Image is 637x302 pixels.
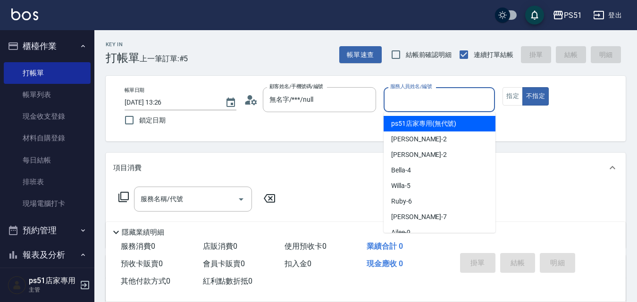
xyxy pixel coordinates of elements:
button: Open [234,192,249,207]
span: Ailee -9 [391,228,411,237]
span: [PERSON_NAME] -2 [391,150,447,160]
span: 紅利點數折抵 0 [203,277,252,286]
span: 預收卡販賣 0 [121,259,163,268]
a: 帳單列表 [4,84,91,106]
a: 現金收支登錄 [4,106,91,127]
div: PS51 [564,9,582,21]
span: 其他付款方式 0 [121,277,170,286]
p: 主管 [29,286,77,294]
button: Choose date, selected date is 2025-08-22 [219,91,242,114]
button: 不指定 [522,87,549,106]
p: 項目消費 [113,163,142,173]
a: 每日結帳 [4,149,91,171]
button: PS51 [549,6,586,25]
span: 使用預收卡 0 [285,242,327,251]
span: 鎖定日期 [139,115,166,125]
span: 業績合計 0 [367,242,403,251]
a: 排班表 [4,171,91,193]
span: Willa -5 [391,181,411,191]
button: 報表及分析 [4,243,91,267]
h2: Key In [106,41,140,48]
button: 帳單速查 [339,46,382,64]
input: YYYY/MM/DD hh:mm [125,95,216,110]
span: 店販消費 0 [203,242,237,251]
label: 顧客姓名/手機號碼/編號 [269,83,323,90]
h3: 打帳單 [106,51,140,65]
span: 服務消費 0 [121,242,155,251]
label: 服務人員姓名/編號 [390,83,432,90]
button: 櫃檯作業 [4,34,91,58]
button: 指定 [503,87,523,106]
span: 上一筆訂單:#5 [140,53,188,65]
span: Ruby -6 [391,196,412,206]
p: 隱藏業績明細 [122,228,164,237]
span: 扣入金 0 [285,259,311,268]
img: Logo [11,8,38,20]
a: 打帳單 [4,62,91,84]
span: ps51店家專用 (無代號) [391,119,456,129]
button: 登出 [589,7,626,24]
h5: ps51店家專用 [29,276,77,286]
span: 會員卡販賣 0 [203,259,245,268]
button: save [525,6,544,24]
a: 材料自購登錄 [4,127,91,149]
span: Bella -4 [391,165,411,175]
span: 現金應收 0 [367,259,403,268]
span: [PERSON_NAME] -2 [391,134,447,144]
span: 連續打單結帳 [474,50,513,60]
button: 預約管理 [4,218,91,243]
label: 帳單日期 [125,87,144,94]
span: 結帳前確認明細 [406,50,452,60]
span: [PERSON_NAME] -7 [391,212,447,222]
div: 項目消費 [106,153,626,183]
img: Person [8,276,26,294]
a: 現場電腦打卡 [4,193,91,214]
